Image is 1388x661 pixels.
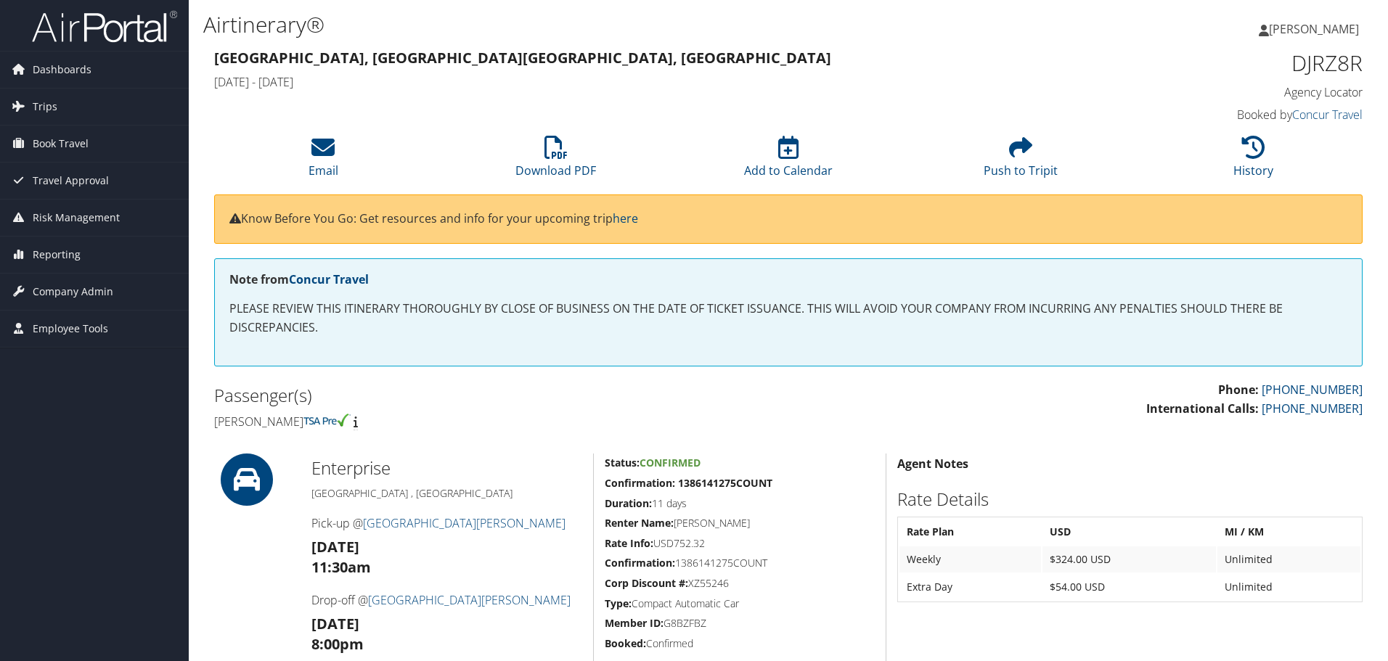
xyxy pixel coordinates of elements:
[311,515,582,531] h4: Pick-up @
[515,144,596,178] a: Download PDF
[214,74,1070,90] h4: [DATE] - [DATE]
[1217,519,1360,545] th: MI / KM
[899,519,1041,545] th: Rate Plan
[605,556,875,570] h5: 1386141275COUNT
[229,271,369,287] strong: Note from
[1042,546,1216,572] td: $324.00 USD
[605,516,875,530] h5: [PERSON_NAME]
[605,536,875,551] h5: USD752.32
[203,9,984,40] h1: Airtinerary®
[311,557,371,577] strong: 11:30am
[32,9,177,44] img: airportal-logo.png
[1262,401,1363,416] a: [PHONE_NUMBER]
[311,634,364,654] strong: 8:00pm
[309,144,338,178] a: Email
[605,596,632,610] strong: Type:
[229,300,1347,337] p: PLEASE REVIEW THIS ITINERARY THOROUGHLY BY CLOSE OF BUSINESS ON THE DATE OF TICKET ISSUANCE. THIS...
[605,556,675,570] strong: Confirmation:
[605,616,875,631] h5: G8BZFBZ
[605,496,652,510] strong: Duration:
[605,636,875,651] h5: Confirmed
[744,144,833,178] a: Add to Calendar
[1233,144,1273,178] a: History
[214,383,777,408] h2: Passenger(s)
[33,237,81,273] span: Reporting
[1092,107,1363,123] h4: Booked by
[33,200,120,236] span: Risk Management
[33,126,89,162] span: Book Travel
[605,456,640,469] strong: Status:
[1217,546,1360,572] td: Unlimited
[605,576,688,590] strong: Corp Discount #:
[363,515,566,531] a: [GEOGRAPHIC_DATA][PERSON_NAME]
[311,614,359,633] strong: [DATE]
[214,48,831,67] strong: [GEOGRAPHIC_DATA], [GEOGRAPHIC_DATA] [GEOGRAPHIC_DATA], [GEOGRAPHIC_DATA]
[605,476,772,490] strong: Confirmation: 1386141275COUNT
[289,271,369,287] a: Concur Travel
[605,576,875,591] h5: XZ55246
[897,487,1363,512] h2: Rate Details
[1292,107,1363,123] a: Concur Travel
[605,636,646,650] strong: Booked:
[897,456,968,472] strong: Agent Notes
[311,486,582,501] h5: [GEOGRAPHIC_DATA] , [GEOGRAPHIC_DATA]
[605,596,875,611] h5: Compact Automatic Car
[33,52,91,88] span: Dashboards
[33,274,113,310] span: Company Admin
[605,616,664,630] strong: Member ID:
[640,456,701,469] span: Confirmed
[214,414,777,430] h4: [PERSON_NAME]
[899,574,1041,600] td: Extra Day
[311,456,582,480] h2: Enterprise
[229,210,1347,229] p: Know Before You Go: Get resources and info for your upcoming trip
[1218,382,1259,398] strong: Phone:
[33,89,57,125] span: Trips
[33,311,108,347] span: Employee Tools
[33,163,109,199] span: Travel Approval
[605,536,653,550] strong: Rate Info:
[1092,84,1363,100] h4: Agency Locator
[1146,401,1259,416] strong: International Calls:
[605,516,674,530] strong: Renter Name:
[984,144,1058,178] a: Push to Tripit
[368,592,571,608] a: [GEOGRAPHIC_DATA][PERSON_NAME]
[1042,519,1216,545] th: USD
[311,537,359,557] strong: [DATE]
[613,210,638,226] a: here
[1217,574,1360,600] td: Unlimited
[311,592,582,608] h4: Drop-off @
[1262,382,1363,398] a: [PHONE_NUMBER]
[1092,48,1363,78] h1: DJRZ8R
[1269,21,1359,37] span: [PERSON_NAME]
[899,546,1041,572] td: Weekly
[605,496,875,511] h5: 11 days
[303,414,351,427] img: tsa-precheck.png
[1259,7,1373,51] a: [PERSON_NAME]
[1042,574,1216,600] td: $54.00 USD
